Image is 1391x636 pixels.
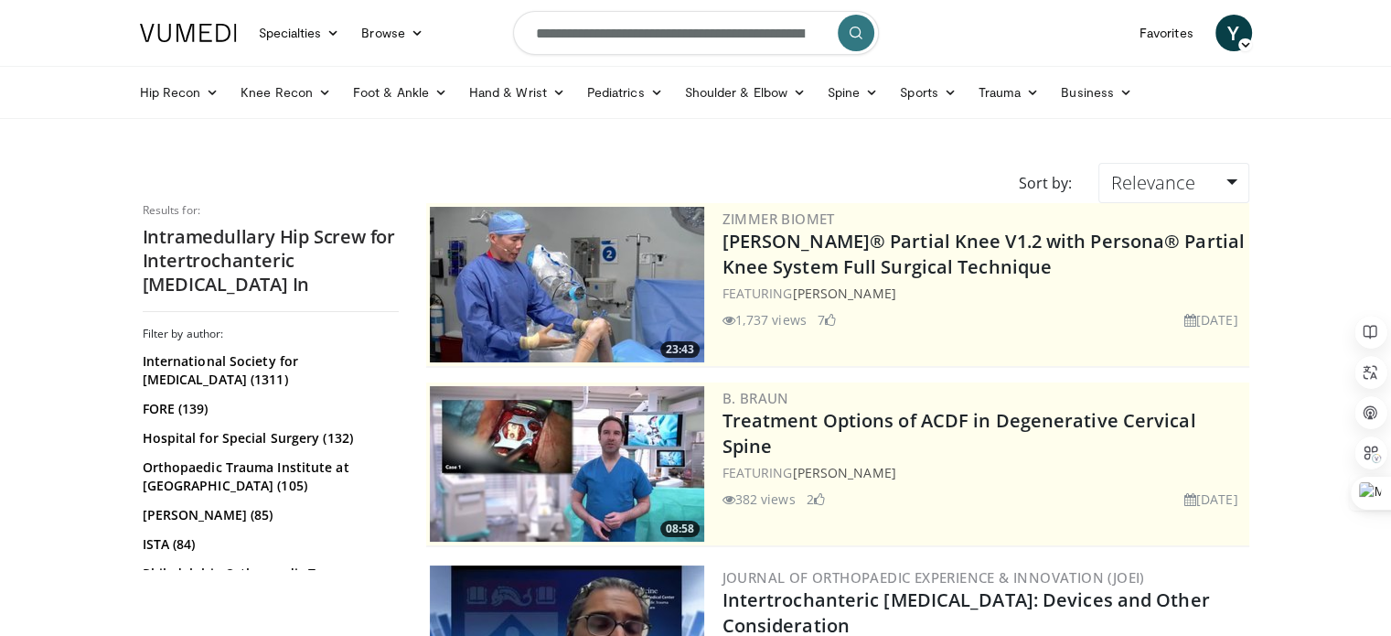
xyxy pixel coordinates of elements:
[722,284,1246,303] div: FEATURING
[342,74,458,111] a: Foot & Ankle
[722,389,789,407] a: B. Braun
[674,74,817,111] a: Shoulder & Elbow
[143,565,394,601] a: Philadelphia Orthopaedic Trauma Symposium (79)
[430,207,704,362] img: 99b1778f-d2b2-419a-8659-7269f4b428ba.300x170_q85_crop-smart_upscale.jpg
[143,203,399,218] p: Results for:
[143,535,394,554] a: ISTA (84)
[248,15,351,51] a: Specialties
[722,310,807,329] li: 1,737 views
[818,310,836,329] li: 7
[143,352,394,389] a: International Society for [MEDICAL_DATA] (1311)
[1110,170,1194,195] span: Relevance
[513,11,879,55] input: Search topics, interventions
[430,207,704,362] a: 23:43
[722,490,796,509] li: 382 views
[722,210,835,228] a: Zimmer Biomet
[792,464,895,481] a: [PERSON_NAME]
[143,506,394,524] a: [PERSON_NAME] (85)
[660,521,700,537] span: 08:58
[143,400,394,418] a: FORE (139)
[807,490,825,509] li: 2
[140,24,237,42] img: VuMedi Logo
[889,74,968,111] a: Sports
[458,74,576,111] a: Hand & Wrist
[817,74,889,111] a: Spine
[430,386,704,542] a: 08:58
[430,386,704,542] img: 009a77ed-cfd7-46ce-89c5-e6e5196774e0.300x170_q85_crop-smart_upscale.jpg
[1098,163,1248,203] a: Relevance
[722,568,1145,587] a: Journal of Orthopaedic Experience & Innovation (JOEI)
[230,74,342,111] a: Knee Recon
[792,285,895,302] a: [PERSON_NAME]
[1004,163,1085,203] div: Sort by:
[350,15,434,51] a: Browse
[1184,490,1238,509] li: [DATE]
[660,341,700,358] span: 23:43
[722,408,1196,458] a: Treatment Options of ACDF in Degenerative Cervical Spine
[143,327,399,341] h3: Filter by author:
[1184,310,1238,329] li: [DATE]
[722,229,1245,279] a: [PERSON_NAME]® Partial Knee V1.2 with Persona® Partial Knee System Full Surgical Technique
[143,225,399,296] h2: Intramedullary Hip Screw for Intertrochanteric [MEDICAL_DATA] In
[968,74,1051,111] a: Trauma
[1129,15,1204,51] a: Favorites
[129,74,230,111] a: Hip Recon
[576,74,674,111] a: Pediatrics
[143,429,394,447] a: Hospital for Special Surgery (132)
[1050,74,1143,111] a: Business
[143,458,394,495] a: Orthopaedic Trauma Institute at [GEOGRAPHIC_DATA] (105)
[1215,15,1252,51] a: Y
[722,463,1246,482] div: FEATURING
